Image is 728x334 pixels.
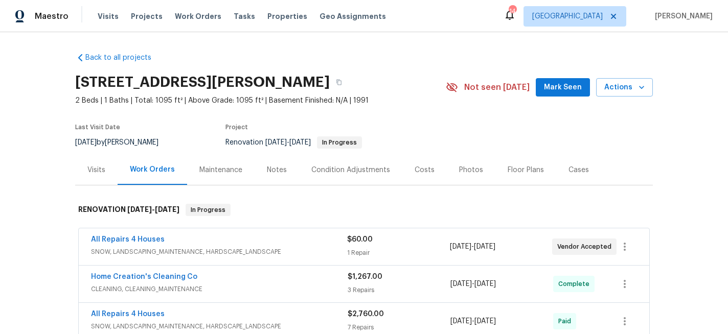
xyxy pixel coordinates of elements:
[450,316,496,326] span: -
[464,82,530,92] span: Not seen [DATE]
[651,11,713,21] span: [PERSON_NAME]
[348,285,450,295] div: 3 Repairs
[450,279,496,289] span: -
[91,284,348,294] span: CLEANING, CLEANING_MAINTENANCE
[75,77,330,87] h2: [STREET_ADDRESS][PERSON_NAME]
[87,165,105,175] div: Visits
[459,165,483,175] div: Photos
[318,139,361,146] span: In Progress
[75,136,171,149] div: by [PERSON_NAME]
[289,139,311,146] span: [DATE]
[91,236,165,243] a: All Repairs 4 Houses
[604,81,645,94] span: Actions
[330,73,348,91] button: Copy Address
[127,206,152,213] span: [DATE]
[265,139,287,146] span: [DATE]
[568,165,589,175] div: Cases
[558,316,575,326] span: Paid
[199,165,242,175] div: Maintenance
[91,321,348,331] span: SNOW, LANDSCAPING_MAINTENANCE, HARDSCAPE_LANDSCAPE
[509,6,516,16] div: 14
[175,11,221,21] span: Work Orders
[234,13,255,20] span: Tasks
[267,11,307,21] span: Properties
[225,124,248,130] span: Project
[348,273,382,280] span: $1,267.00
[75,53,173,63] a: Back to all projects
[187,205,230,215] span: In Progress
[75,139,97,146] span: [DATE]
[91,247,347,257] span: SNOW, LANDSCAPING_MAINTENANCE, HARDSCAPE_LANDSCAPE
[75,124,120,130] span: Last Visit Date
[35,11,69,21] span: Maestro
[98,11,119,21] span: Visits
[544,81,582,94] span: Mark Seen
[508,165,544,175] div: Floor Plans
[75,96,446,106] span: 2 Beds | 1 Baths | Total: 1095 ft² | Above Grade: 1095 ft² | Basement Finished: N/A | 1991
[91,311,165,318] a: All Repairs 4 Houses
[91,273,197,280] a: Home Creation's Cleaning Co
[474,318,496,325] span: [DATE]
[596,78,653,97] button: Actions
[267,165,287,175] div: Notes
[320,11,386,21] span: Geo Assignments
[557,242,616,252] span: Vendor Accepted
[558,279,594,289] span: Complete
[450,243,471,250] span: [DATE]
[78,204,179,216] h6: RENOVATION
[265,139,311,146] span: -
[130,164,175,175] div: Work Orders
[450,318,472,325] span: [DATE]
[474,280,496,288] span: [DATE]
[311,165,390,175] div: Condition Adjustments
[348,311,384,318] span: $2,760.00
[536,78,590,97] button: Mark Seen
[474,243,495,250] span: [DATE]
[155,206,179,213] span: [DATE]
[450,242,495,252] span: -
[415,165,435,175] div: Costs
[450,280,472,288] span: [DATE]
[131,11,163,21] span: Projects
[347,248,449,258] div: 1 Repair
[127,206,179,213] span: -
[225,139,362,146] span: Renovation
[532,11,603,21] span: [GEOGRAPHIC_DATA]
[348,322,450,332] div: 7 Repairs
[75,194,653,226] div: RENOVATION [DATE]-[DATE]In Progress
[347,236,373,243] span: $60.00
